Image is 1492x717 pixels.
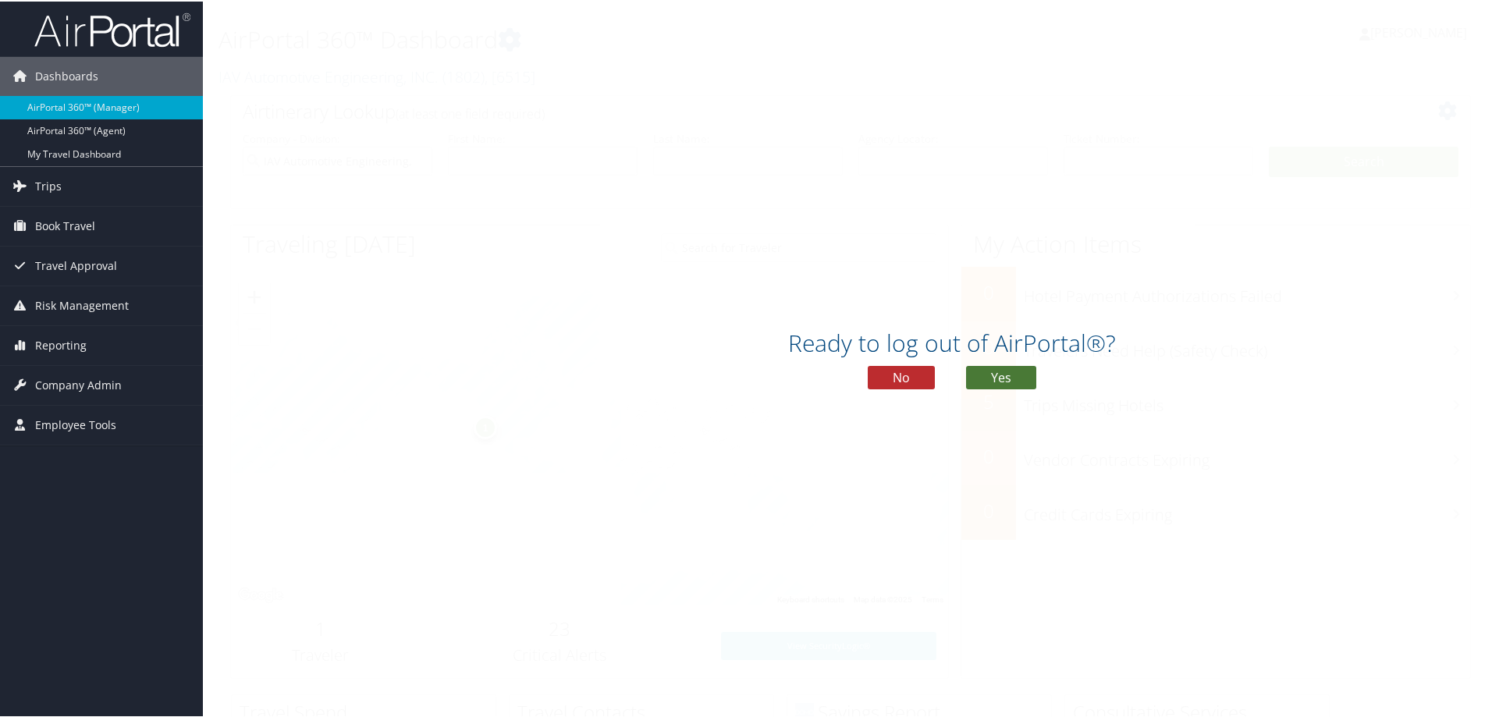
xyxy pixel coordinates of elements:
span: Company Admin [35,364,122,403]
button: Yes [966,364,1036,388]
span: Reporting [35,325,87,364]
span: Risk Management [35,285,129,324]
span: Trips [35,165,62,204]
span: Book Travel [35,205,95,244]
span: Employee Tools [35,404,116,443]
span: Travel Approval [35,245,117,284]
button: No [868,364,935,388]
img: airportal-logo.png [34,10,190,47]
span: Dashboards [35,55,98,94]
